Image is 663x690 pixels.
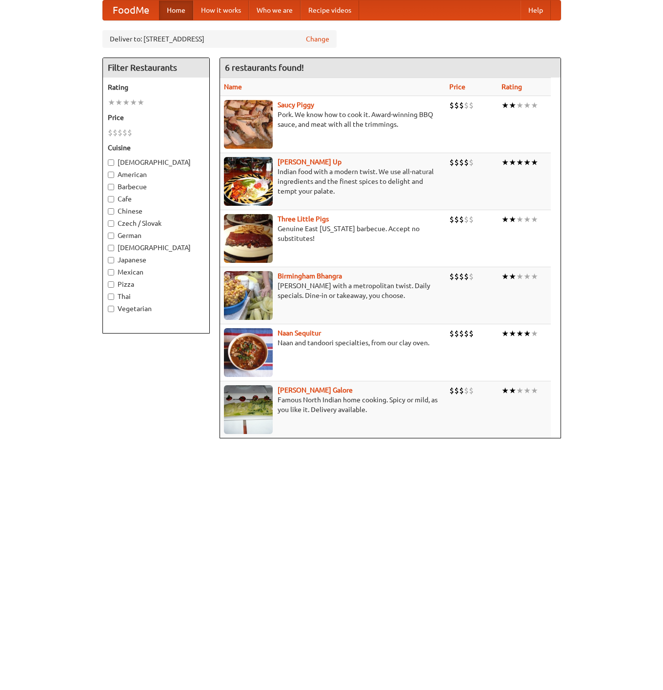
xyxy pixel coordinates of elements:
li: $ [459,385,464,396]
li: ★ [509,214,516,225]
a: Rating [502,83,522,91]
h5: Price [108,113,204,122]
p: Pork. We know how to cook it. Award-winning BBQ sauce, and meat with all the trimmings. [224,110,442,129]
input: [DEMOGRAPHIC_DATA] [108,159,114,166]
input: American [108,172,114,178]
li: $ [122,127,127,138]
li: ★ [531,271,538,282]
li: ★ [509,100,516,111]
li: ★ [531,157,538,168]
a: Naan Sequitur [278,329,321,337]
p: Indian food with a modern twist. We use all-natural ingredients and the finest spices to delight ... [224,167,442,196]
a: Who we are [249,0,301,20]
label: Cafe [108,194,204,204]
p: Genuine East [US_STATE] barbecue. Accept no substitutes! [224,224,442,243]
li: $ [464,271,469,282]
li: $ [464,157,469,168]
label: [DEMOGRAPHIC_DATA] [108,243,204,253]
li: $ [464,385,469,396]
li: ★ [523,100,531,111]
li: ★ [502,100,509,111]
li: ★ [502,214,509,225]
li: ★ [531,385,538,396]
label: Barbecue [108,182,204,192]
input: Czech / Slovak [108,220,114,227]
li: ★ [509,385,516,396]
a: Birmingham Bhangra [278,272,342,280]
li: $ [449,271,454,282]
li: $ [454,157,459,168]
li: ★ [531,100,538,111]
li: $ [459,100,464,111]
label: Mexican [108,267,204,277]
div: Deliver to: [STREET_ADDRESS] [102,30,337,48]
li: ★ [516,157,523,168]
h5: Rating [108,82,204,92]
li: ★ [523,328,531,339]
li: $ [459,271,464,282]
li: $ [454,100,459,111]
li: $ [449,328,454,339]
input: Chinese [108,208,114,215]
a: Name [224,83,242,91]
a: How it works [193,0,249,20]
li: $ [449,157,454,168]
li: $ [464,328,469,339]
li: ★ [516,100,523,111]
li: ★ [523,214,531,225]
input: Vegetarian [108,306,114,312]
li: ★ [130,97,137,108]
li: $ [454,214,459,225]
li: ★ [531,214,538,225]
li: ★ [523,385,531,396]
li: ★ [509,271,516,282]
img: naansequitur.jpg [224,328,273,377]
li: $ [459,214,464,225]
h4: Filter Restaurants [103,58,209,78]
label: German [108,231,204,240]
img: curryup.jpg [224,157,273,206]
a: Home [159,0,193,20]
a: [PERSON_NAME] Galore [278,386,353,394]
a: Change [306,34,329,44]
li: $ [454,385,459,396]
input: Pizza [108,281,114,288]
li: ★ [531,328,538,339]
li: ★ [502,328,509,339]
input: German [108,233,114,239]
a: Three Little Pigs [278,215,329,223]
li: ★ [502,157,509,168]
li: ★ [502,271,509,282]
li: $ [449,100,454,111]
a: FoodMe [103,0,159,20]
img: littlepigs.jpg [224,214,273,263]
a: Price [449,83,465,91]
label: Czech / Slovak [108,218,204,228]
b: [PERSON_NAME] Up [278,158,342,166]
li: $ [118,127,122,138]
li: ★ [108,97,115,108]
a: Recipe videos [301,0,359,20]
input: Barbecue [108,184,114,190]
li: ★ [516,385,523,396]
li: $ [464,100,469,111]
label: Pizza [108,279,204,289]
ng-pluralize: 6 restaurants found! [225,63,304,72]
li: $ [459,157,464,168]
li: ★ [523,271,531,282]
li: ★ [509,328,516,339]
a: Saucy Piggy [278,101,314,109]
li: $ [469,100,474,111]
img: bhangra.jpg [224,271,273,320]
li: ★ [523,157,531,168]
li: $ [469,328,474,339]
img: saucy.jpg [224,100,273,149]
label: American [108,170,204,179]
label: Chinese [108,206,204,216]
li: $ [469,214,474,225]
li: $ [449,385,454,396]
